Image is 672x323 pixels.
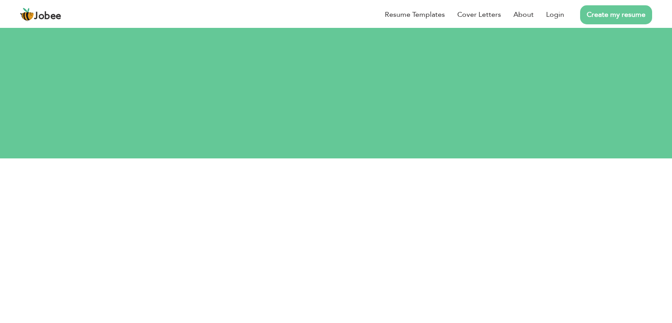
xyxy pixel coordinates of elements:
[513,9,534,20] a: About
[546,9,564,20] a: Login
[457,9,501,20] a: Cover Letters
[385,9,445,20] a: Resume Templates
[34,12,61,21] span: Jobee
[20,8,61,22] a: Jobee
[580,5,652,24] a: Create my resume
[20,8,34,22] img: jobee.io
